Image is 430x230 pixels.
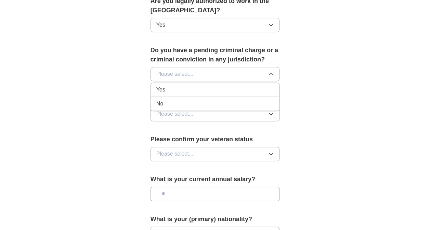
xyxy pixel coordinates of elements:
span: Yes [156,86,165,94]
span: Please select... [156,70,194,78]
label: What is your current annual salary? [151,175,280,184]
label: What is your (primary) nationality? [151,215,280,224]
label: Do you have a pending criminal charge or a criminal conviction in any jurisdiction? [151,46,280,64]
span: No [156,100,163,108]
button: Please select... [151,147,280,161]
span: Please select... [156,110,194,118]
span: Yes [156,21,165,29]
button: Yes [151,18,280,32]
span: Please select... [156,150,194,158]
button: Please select... [151,67,280,81]
button: Please select... [151,107,280,121]
label: Please confirm your veteran status [151,135,280,144]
